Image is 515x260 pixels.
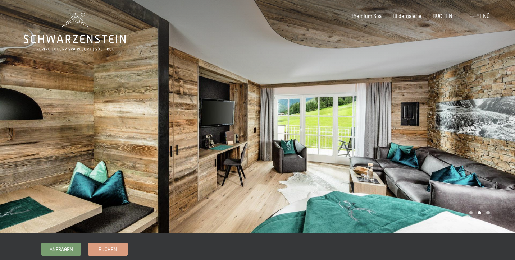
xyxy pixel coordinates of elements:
[99,246,117,252] span: Buchen
[50,246,73,252] span: Anfragen
[393,13,421,19] a: Bildergalerie
[88,243,127,255] a: Buchen
[42,243,81,255] a: Anfragen
[476,13,490,19] span: Menü
[433,13,452,19] a: BUCHEN
[352,13,382,19] a: Premium Spa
